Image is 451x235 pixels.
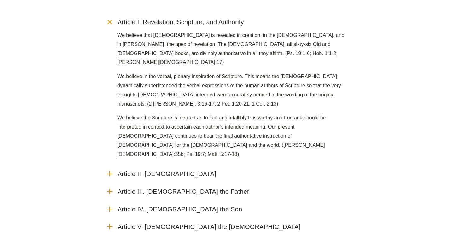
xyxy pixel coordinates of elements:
p: We believe that [DEMOGRAPHIC_DATA] is revealed in creation, in the [DEMOGRAPHIC_DATA], and in [PE... [117,31,345,67]
p: We believe in the verbal, plenary inspiration of Scripture. This means the [DEMOGRAPHIC_DATA] dyn... [117,72,345,108]
span: Article III. [DEMOGRAPHIC_DATA] the Father [118,188,249,196]
span: Article I. Revelation, Scripture, and Authority [118,18,244,26]
span: Article II. [DEMOGRAPHIC_DATA] [118,170,216,178]
span: Article V. [DEMOGRAPHIC_DATA] the [DEMOGRAPHIC_DATA] [118,223,301,231]
p: We believe the Scripture is inerrant as to fact and infallibly trustworthy and true and should be... [117,113,345,159]
span: Article IV. [DEMOGRAPHIC_DATA] the Son [118,205,242,213]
